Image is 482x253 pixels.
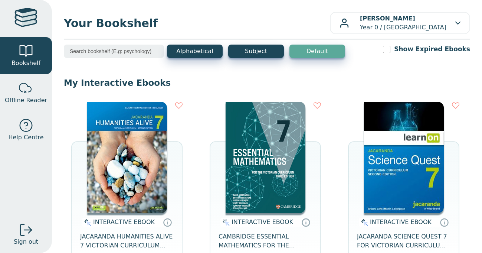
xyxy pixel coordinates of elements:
span: Bookshelf [12,59,40,68]
img: interactive.svg [82,218,91,227]
input: Search bookshelf (E.g: psychology) [64,45,164,58]
button: Default [289,45,345,58]
a: Interactive eBooks are accessed online via the publisher’s portal. They contain interactive resou... [440,218,449,227]
span: INTERACTIVE EBOOK [370,218,432,226]
span: Sign out [14,237,38,246]
span: Offline Reader [5,96,47,105]
img: interactive.svg [220,218,230,227]
p: Year 0 / [GEOGRAPHIC_DATA] [360,14,446,32]
a: Interactive eBooks are accessed online via the publisher’s portal. They contain interactive resou... [163,218,172,227]
button: Alphabetical [167,45,223,58]
img: interactive.svg [359,218,368,227]
span: INTERACTIVE EBOOK [93,218,155,226]
a: Interactive eBooks are accessed online via the publisher’s portal. They contain interactive resou... [301,218,310,227]
button: [PERSON_NAME]Year 0 / [GEOGRAPHIC_DATA] [330,12,470,34]
img: a4cdec38-c0cf-47c5-bca4-515c5eb7b3e9.png [226,102,305,213]
span: INTERACTIVE EBOOK [232,218,293,226]
span: JACARANDA HUMANITIES ALIVE 7 VICTORIAN CURRICULUM LEARNON EBOOK 2E [80,232,174,250]
label: Show Expired Ebooks [394,45,470,54]
p: My Interactive Ebooks [64,77,470,88]
img: 329c5ec2-5188-ea11-a992-0272d098c78b.jpg [364,102,444,213]
span: CAMBRIDGE ESSENTIAL MATHEMATICS FOR THE VICTORIAN CURRICULUM YEAR 7 EBOOK 3E [219,232,312,250]
b: [PERSON_NAME] [360,15,415,22]
button: Subject [228,45,284,58]
span: Your Bookshelf [64,15,330,32]
span: JACARANDA SCIENCE QUEST 7 FOR VICTORIAN CURRICULUM LEARNON 2E EBOOK [357,232,450,250]
span: Help Centre [8,133,43,142]
img: 429ddfad-7b91-e911-a97e-0272d098c78b.jpg [87,102,167,213]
